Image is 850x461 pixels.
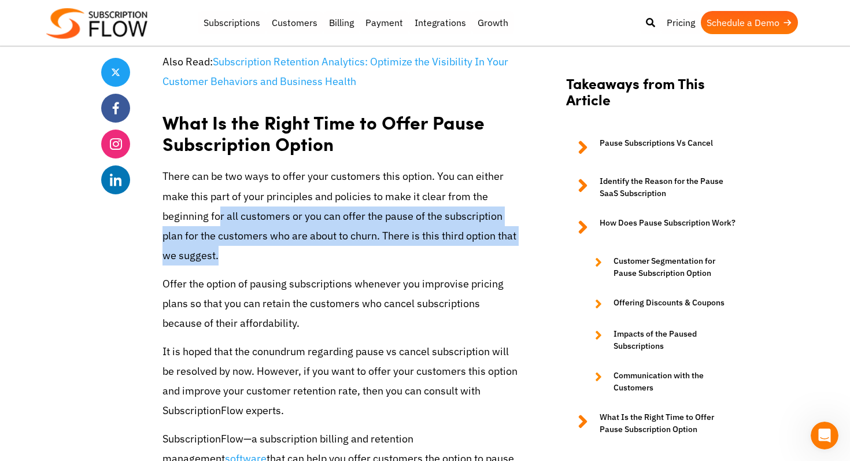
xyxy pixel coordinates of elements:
a: Pricing [661,11,701,34]
a: Offering Discounts & Coupons [583,297,737,311]
a: Subscriptions [198,11,266,34]
iframe: Intercom live chat [811,422,838,449]
img: Subscriptionflow [46,8,147,39]
a: What Is the Right Time to Offer Pause Subscription Option [566,411,737,436]
a: Identify the Reason for the Pause SaaS Subscription [566,175,737,200]
a: Pause Subscriptions Vs Cancel [566,137,737,158]
a: Growth [472,11,514,34]
a: Communication with the Customers [583,370,737,394]
a: Customers [266,11,323,34]
p: Offer the option of pausing subscriptions whenever you improvise pricing plans so that you can re... [162,274,519,334]
a: Subscription Retention Analytics: Optimize the Visibility In Your Customer Behaviors and Business... [162,55,508,88]
h2: Takeaways from This Article [566,75,737,120]
p: There can be two ways to offer your customers this option. You can either make this part of your ... [162,167,519,265]
a: Integrations [409,11,472,34]
a: Customer Segmentation for Pause Subscription Option [583,255,737,279]
a: Billing [323,11,360,34]
a: How Does Pause Subscription Work? [566,217,737,238]
h2: What Is the Right Time to Offer Pause Subscription Option [162,100,519,158]
p: It is hoped that the conundrum regarding pause vs cancel subscription will be resolved by now. Ho... [162,342,519,421]
a: Payment [360,11,409,34]
p: Also Read: [162,52,519,91]
a: Schedule a Demo [701,11,798,34]
a: Impacts of the Paused Subscriptions [583,328,737,352]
